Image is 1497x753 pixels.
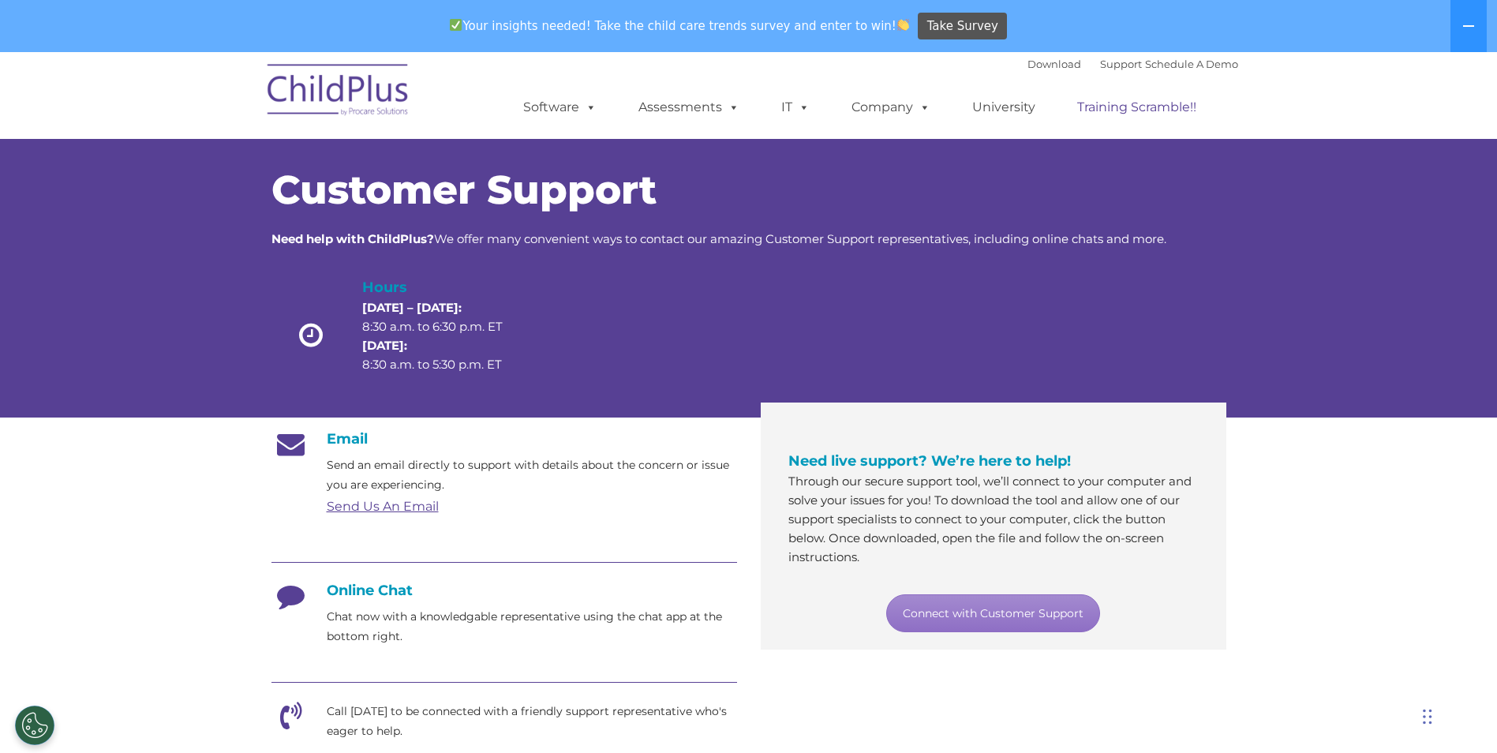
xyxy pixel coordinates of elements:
[327,499,439,514] a: Send Us An Email
[327,702,737,741] p: Call [DATE] to be connected with a friendly support representative who's eager to help.
[362,338,407,353] strong: [DATE]:
[507,92,612,123] a: Software
[450,19,462,31] img: ✅
[271,430,737,448] h4: Email
[1027,58,1238,70] font: |
[836,92,946,123] a: Company
[271,231,434,246] strong: Need help with ChildPlus?
[271,582,737,599] h4: Online Chat
[327,607,737,646] p: Chat now with a knowledgable representative using the chat app at the bottom right.
[327,455,737,495] p: Send an email directly to support with details about the concern or issue you are experiencing.
[918,13,1007,40] a: Take Survey
[362,276,530,298] h4: Hours
[362,298,530,374] p: 8:30 a.m. to 6:30 p.m. ET 8:30 a.m. to 5:30 p.m. ET
[362,300,462,315] strong: [DATE] – [DATE]:
[897,19,909,31] img: 👏
[788,452,1071,470] span: Need live support? We’re here to help!
[788,472,1199,567] p: Through our secure support tool, we’ll connect to your computer and solve your issues for you! To...
[1100,58,1142,70] a: Support
[765,92,825,123] a: IT
[1239,583,1497,753] iframe: Chat Widget
[15,706,54,745] button: Cookies Settings
[271,231,1166,246] span: We offer many convenient ways to contact our amazing Customer Support representatives, including ...
[260,53,417,132] img: ChildPlus by Procare Solutions
[623,92,755,123] a: Assessments
[1061,92,1212,123] a: Training Scramble!!
[443,10,916,41] span: Your insights needed! Take the child care trends survey and enter to win!
[1145,58,1238,70] a: Schedule A Demo
[886,594,1100,632] a: Connect with Customer Support
[271,166,657,214] span: Customer Support
[1423,693,1432,740] div: Drag
[927,13,998,40] span: Take Survey
[1027,58,1081,70] a: Download
[956,92,1051,123] a: University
